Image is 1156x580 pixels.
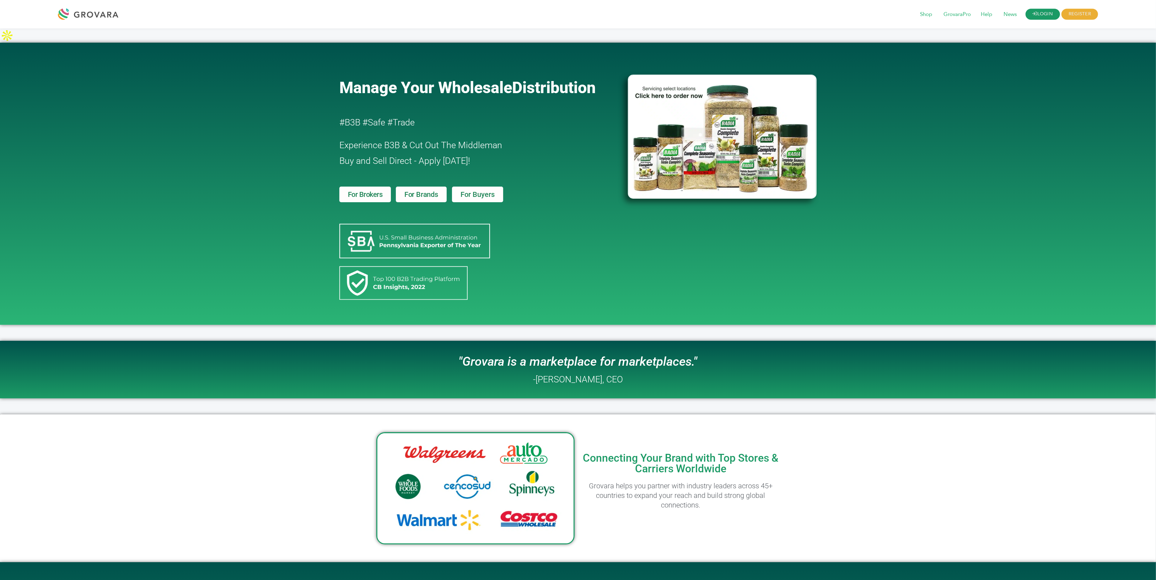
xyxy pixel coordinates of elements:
span: Help [976,8,998,21]
a: GrovaraPro [939,11,976,18]
span: Shop [915,8,937,21]
span: Experience B3B & Cut Out The Middleman [339,140,502,150]
span: For Brokers [348,191,383,198]
a: For Brands [396,187,447,202]
a: Manage Your WholesaleDistribution [339,78,617,97]
a: LOGIN [1026,9,1060,20]
i: "Grovara is a marketplace for marketplaces." [458,354,697,369]
span: For Buyers [461,191,495,198]
h2: -[PERSON_NAME], CEO [533,375,623,384]
span: GrovaraPro [939,8,976,21]
span: For Brands [404,191,438,198]
span: Manage Your Wholesale [339,78,512,97]
span: News [999,8,1022,21]
h2: Grovara helps you partner with industry leaders across 45+ countries to expand your reach and bui... [582,481,780,510]
a: Shop [915,11,937,18]
h2: #B3B #Safe #Trade [339,115,587,130]
h2: Connecting Your Brand with Top Stores & Carriers Worldwide [582,453,780,474]
a: News [999,11,1022,18]
span: REGISTER [1061,9,1098,20]
a: Help [976,11,998,18]
a: For Brokers [339,187,391,202]
span: Distribution [512,78,596,97]
span: Buy and Sell Direct - Apply [DATE]! [339,156,470,166]
a: For Buyers [452,187,503,202]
